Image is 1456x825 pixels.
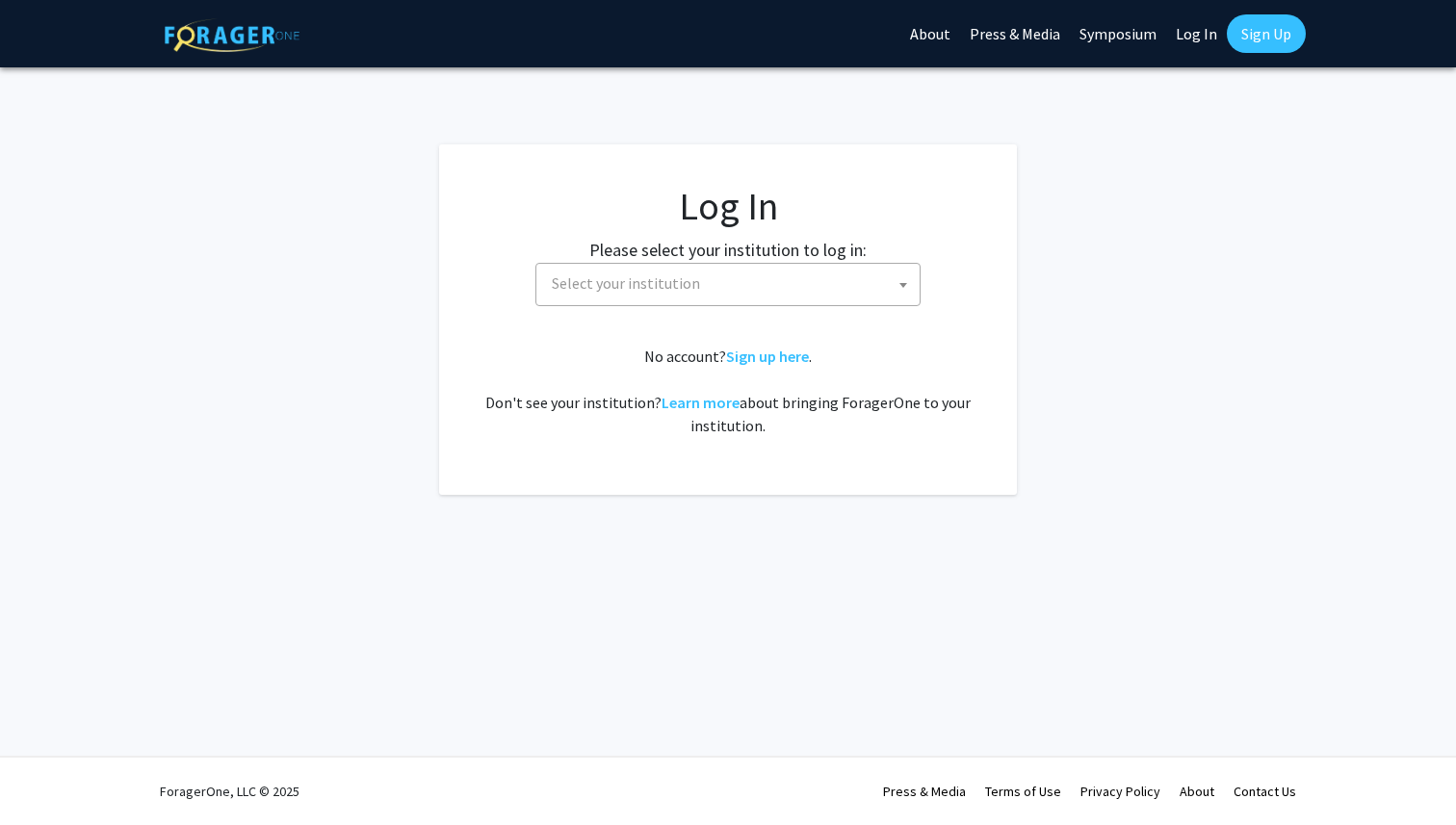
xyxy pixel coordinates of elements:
[1180,783,1214,800] a: About
[662,393,740,412] a: Learn more about bringing ForagerOne to your institution
[160,758,299,825] div: ForagerOne, LLC © 2025
[1234,783,1296,800] a: Contact Us
[478,345,978,437] div: No account? . Don't see your institution? about bringing ForagerOne to your institution.
[883,783,966,800] a: Press & Media
[1227,14,1306,53] a: Sign Up
[552,273,700,293] span: Select your institution
[165,18,299,52] img: ForagerOne Logo
[535,263,921,306] span: Select your institution
[478,183,978,229] h1: Log In
[1080,783,1160,800] a: Privacy Policy
[726,347,809,366] a: Sign up here
[544,264,920,303] span: Select your institution
[589,237,867,263] label: Please select your institution to log in:
[985,783,1061,800] a: Terms of Use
